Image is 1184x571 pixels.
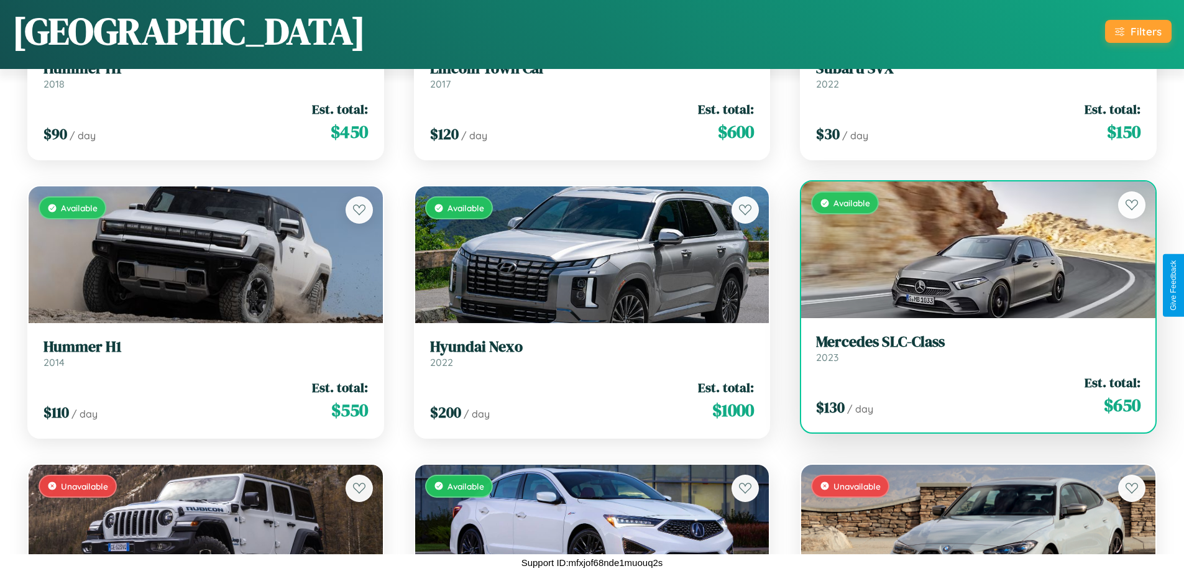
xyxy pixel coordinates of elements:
span: $ 110 [44,402,69,423]
span: / day [461,129,487,142]
span: Unavailable [833,481,881,491]
span: / day [464,408,490,420]
span: / day [71,408,98,420]
span: $ 200 [430,402,461,423]
span: Available [447,481,484,491]
span: Unavailable [61,481,108,491]
span: $ 90 [44,124,67,144]
span: $ 30 [816,124,840,144]
span: Est. total: [312,100,368,118]
span: 2022 [430,356,453,368]
span: $ 1000 [712,398,754,423]
h3: Mercedes SLC-Class [816,333,1140,351]
span: $ 600 [718,119,754,144]
span: 2022 [816,78,839,90]
h3: Hummer H1 [44,60,368,78]
a: Hyundai Nexo2022 [430,338,755,368]
h1: [GEOGRAPHIC_DATA] [12,6,365,57]
span: $ 130 [816,397,845,418]
h3: Hyundai Nexo [430,338,755,356]
div: Filters [1131,25,1162,38]
span: 2023 [816,351,838,363]
a: Hummer H12014 [44,338,368,368]
h3: Lincoln Town Car [430,60,755,78]
div: Give Feedback [1169,260,1178,311]
span: Est. total: [1085,100,1140,118]
span: Est. total: [312,378,368,396]
span: Available [61,203,98,213]
span: $ 120 [430,124,459,144]
a: Subaru SVX2022 [816,60,1140,90]
p: Support ID: mfxjof68nde1muouq2s [521,554,663,571]
span: $ 450 [331,119,368,144]
span: 2018 [44,78,65,90]
h3: Subaru SVX [816,60,1140,78]
span: Est. total: [698,378,754,396]
span: 2014 [44,356,65,368]
a: Mercedes SLC-Class2023 [816,333,1140,363]
span: $ 550 [331,398,368,423]
span: $ 150 [1107,119,1140,144]
span: Available [833,198,870,208]
span: Est. total: [1085,373,1140,391]
span: / day [70,129,96,142]
span: $ 650 [1104,393,1140,418]
span: / day [842,129,868,142]
button: Filters [1105,20,1172,43]
a: Hummer H12018 [44,60,368,90]
span: / day [847,403,873,415]
span: Est. total: [698,100,754,118]
a: Lincoln Town Car2017 [430,60,755,90]
span: Available [447,203,484,213]
span: 2017 [430,78,451,90]
h3: Hummer H1 [44,338,368,356]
